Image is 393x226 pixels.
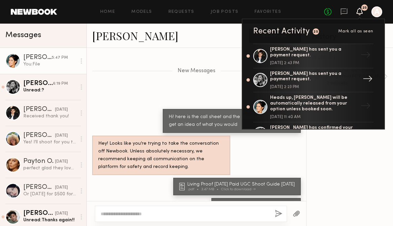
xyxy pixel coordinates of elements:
[23,113,76,119] div: Received thank you!
[98,140,224,171] div: Hey! Looks like you’re trying to take the conversation off Newbook. Unless absolutely necessary, ...
[55,185,68,191] div: [DATE]
[253,27,310,35] div: Recent Activity
[23,191,76,197] div: Or [DATE] for $500 for urgency
[270,125,358,137] div: [PERSON_NAME] has confirmed your option request.
[23,54,52,61] div: [PERSON_NAME]
[5,31,41,39] span: Messages
[371,6,382,17] a: A
[23,139,76,145] div: Yes! I’ll shoot for you this week
[270,95,358,112] div: Heads up, [PERSON_NAME] will be automatically released from your option unless booked soon.
[92,28,178,43] a: [PERSON_NAME]
[358,125,373,143] div: →
[253,92,373,122] a: Heads up, [PERSON_NAME] will be automatically released from your option unless booked soon.[DATE]...
[253,44,373,68] a: [PERSON_NAME] has sent you a payment request.[DATE] 2:43 PM→
[221,188,256,191] div: Click to download
[255,10,281,14] a: Favorites
[55,159,68,165] div: [DATE]
[131,10,152,14] a: Models
[23,184,55,191] div: [PERSON_NAME]
[187,188,201,191] div: .pdf
[23,87,76,93] div: Unread: ?
[55,133,68,139] div: [DATE]
[313,30,318,34] div: 25
[23,106,55,113] div: [PERSON_NAME]
[270,85,358,89] div: [DATE] 2:23 PM
[23,217,76,223] div: Unread: Thanks again!!
[178,68,215,74] span: New Messages
[100,10,115,14] a: Home
[270,47,358,58] div: [PERSON_NAME] has sent you a payment request.
[23,61,76,67] div: You: File
[360,71,375,89] div: →
[270,61,358,65] div: [DATE] 2:43 PM
[358,47,373,65] div: →
[362,6,367,10] div: 25
[169,113,295,129] div: Hi! here is the call sheet and the shoot deck so you can get an idea of what you would
[53,81,68,87] div: 6:19 PM
[23,210,55,217] div: [PERSON_NAME]
[23,132,55,139] div: [PERSON_NAME]
[358,98,373,116] div: →
[55,210,68,217] div: [DATE]
[23,80,53,87] div: [PERSON_NAME]
[253,68,373,93] a: [PERSON_NAME] has sent you a payment request.[DATE] 2:23 PM→
[23,158,55,165] div: Payton O.
[23,165,76,171] div: perfect glad they love it!😍
[201,188,221,191] div: 3.47 MB
[270,115,358,119] div: [DATE] 11:40 AM
[338,29,373,33] span: Mark all as seen
[187,182,297,187] div: Living Proof [DATE] Paid UGC Shoot Guide [DATE]
[179,182,297,191] a: Living Proof [DATE] Paid UGC Shoot Guide [DATE].pdf3.47 MBClick to download
[168,10,194,14] a: Requests
[52,55,68,61] div: 5:47 PM
[211,10,239,14] a: Job Posts
[270,71,358,83] div: [PERSON_NAME] has sent you a payment request.
[253,122,373,147] a: [PERSON_NAME] has confirmed your option request.→
[55,107,68,113] div: [DATE]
